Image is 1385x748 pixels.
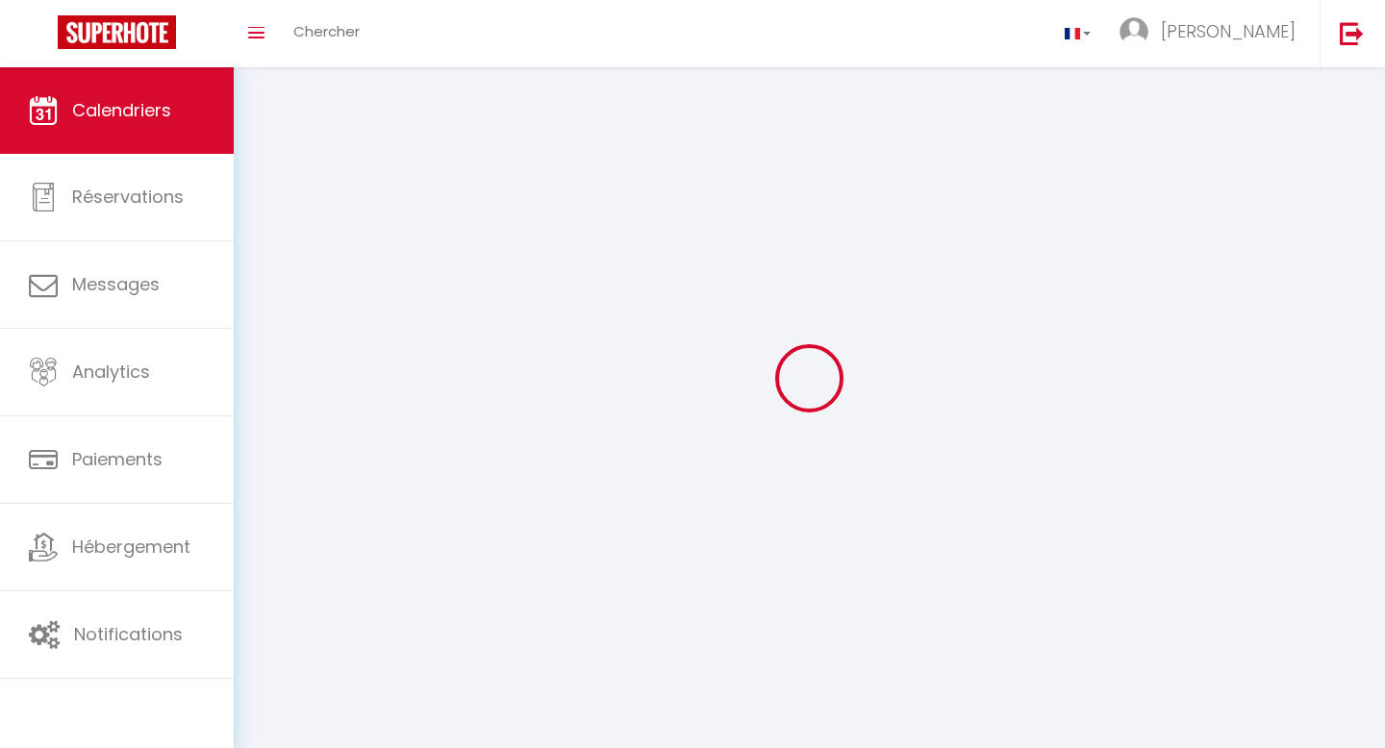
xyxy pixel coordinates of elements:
[72,535,190,559] span: Hébergement
[1120,17,1148,46] img: ...
[72,185,184,209] span: Réservations
[1161,19,1296,43] span: [PERSON_NAME]
[72,98,171,122] span: Calendriers
[72,447,163,471] span: Paiements
[293,21,360,41] span: Chercher
[1340,21,1364,45] img: logout
[72,272,160,296] span: Messages
[58,15,176,49] img: Super Booking
[72,360,150,384] span: Analytics
[74,622,183,646] span: Notifications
